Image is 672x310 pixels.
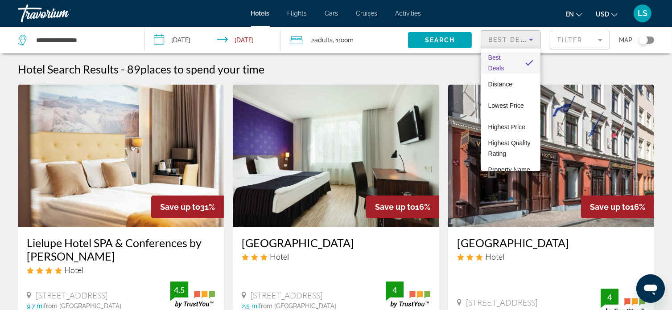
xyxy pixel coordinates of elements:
[488,54,504,72] span: Best Deals
[481,49,540,171] div: Sort by
[488,81,512,88] span: Distance
[488,166,530,173] span: Property Name
[488,123,525,131] span: Highest Price
[488,139,531,157] span: Highest Quality Rating
[488,102,524,109] span: Lowest Price
[636,274,665,303] iframe: Button to launch messaging window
